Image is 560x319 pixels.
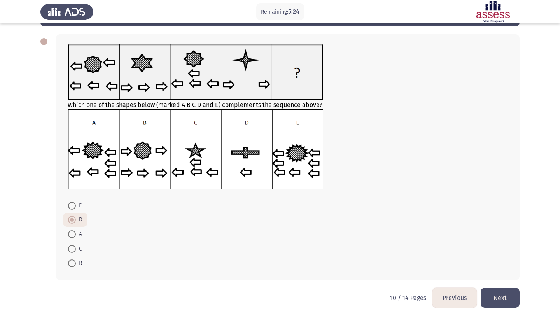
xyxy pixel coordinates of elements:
[390,294,426,301] p: 10 / 14 Pages
[76,201,82,210] span: E
[76,215,82,224] span: D
[68,109,323,189] img: UkFYYV8wOTVfQi5wbmcxNjkxMzMzNTIzOTg1.png
[467,1,520,23] img: Assessment logo of ASSESS Focus 4 Module Assessment (EN/AR) (Advanced - IB)
[76,230,82,239] span: A
[68,44,508,191] div: Which one of the shapes below (marked A B C D and E) complements the sequence above?
[76,259,82,268] span: B
[288,8,299,15] span: 5:24
[68,44,323,100] img: UkFYYV8wOTVfQS5wbmcxNjkxMzMzNTE1NDI2.png
[481,288,520,308] button: load next page
[40,1,93,23] img: Assess Talent Management logo
[261,7,299,17] p: Remaining:
[76,244,82,254] span: C
[432,288,477,308] button: load previous page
